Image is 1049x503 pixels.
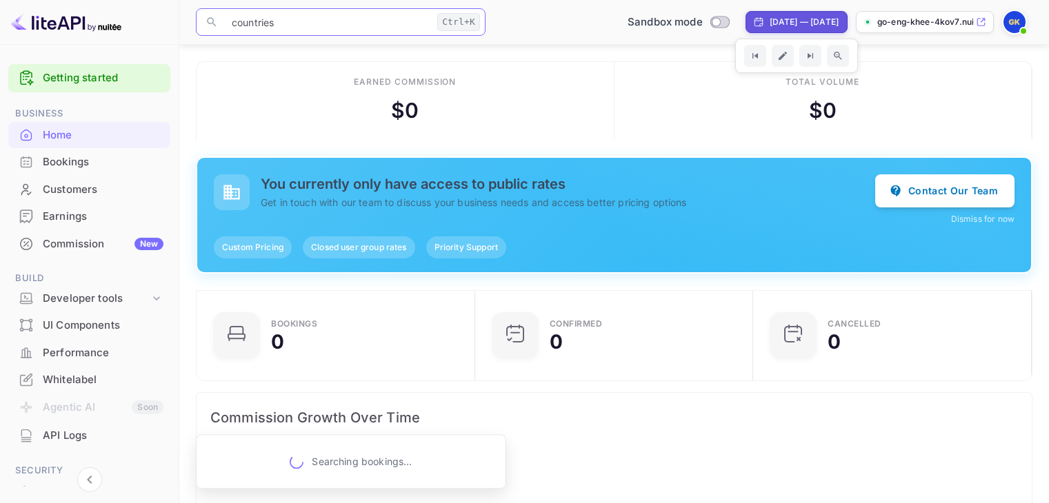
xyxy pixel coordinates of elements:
[261,195,875,209] p: Get in touch with our team to discuss your business needs and access better pricing options
[8,122,170,149] div: Home
[628,14,703,30] span: Sandbox mode
[550,320,603,328] div: Confirmed
[8,340,170,367] div: Performance
[8,149,170,176] div: Bookings
[8,340,170,365] a: Performance
[303,241,414,254] span: Closed user group rates
[43,291,150,307] div: Developer tools
[134,238,163,250] div: New
[43,236,163,252] div: Commission
[8,422,170,449] div: API Logs
[622,14,735,30] div: Switch to Production mode
[828,320,881,328] div: CANCELLED
[43,428,163,444] div: API Logs
[8,106,170,121] span: Business
[43,127,163,143] div: Home
[8,463,170,478] span: Security
[770,16,839,28] div: [DATE] — [DATE]
[312,454,412,469] p: Searching bookings...
[43,318,163,333] div: UI Components
[8,367,170,392] a: Whitelabel
[261,176,875,192] h5: You currently only have access to public rates
[827,45,849,67] button: Zoom out time range
[8,122,170,147] a: Home
[744,45,766,67] button: Go to previous time period
[437,13,480,31] div: Ctrl+K
[43,484,163,500] div: Team management
[550,332,563,351] div: 0
[8,287,170,311] div: Developer tools
[8,231,170,256] a: CommissionNew
[8,271,170,286] span: Build
[391,95,419,126] div: $ 0
[8,312,170,339] div: UI Components
[8,367,170,393] div: Whitelabel
[43,345,163,361] div: Performance
[8,422,170,448] a: API Logs
[426,241,506,254] span: Priority Support
[271,332,284,351] div: 0
[214,241,292,254] span: Custom Pricing
[43,70,163,86] a: Getting started
[8,64,170,92] div: Getting started
[43,154,163,170] div: Bookings
[951,213,1015,225] button: Dismiss for now
[43,182,163,198] div: Customers
[8,231,170,258] div: CommissionNew
[11,11,121,33] img: LiteAPI logo
[77,467,102,492] button: Collapse navigation
[875,174,1015,207] button: Contact Our Team
[828,332,841,351] div: 0
[8,203,170,230] div: Earnings
[271,320,317,328] div: Bookings
[8,176,170,203] div: Customers
[223,8,432,36] input: Search (e.g. bookings, documentation)
[210,407,1018,429] span: Commission Growth Over Time
[8,176,170,202] a: Customers
[809,95,837,126] div: $ 0
[43,209,163,225] div: Earnings
[772,45,794,67] button: Edit date range
[354,76,456,88] div: Earned commission
[799,45,821,67] button: Go to next time period
[43,372,163,388] div: Whitelabel
[8,149,170,174] a: Bookings
[8,312,170,338] a: UI Components
[877,16,973,28] p: go-eng-khee-4kov7.nuit...
[786,76,859,88] div: Total volume
[8,203,170,229] a: Earnings
[1003,11,1026,33] img: Go Eng Khee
